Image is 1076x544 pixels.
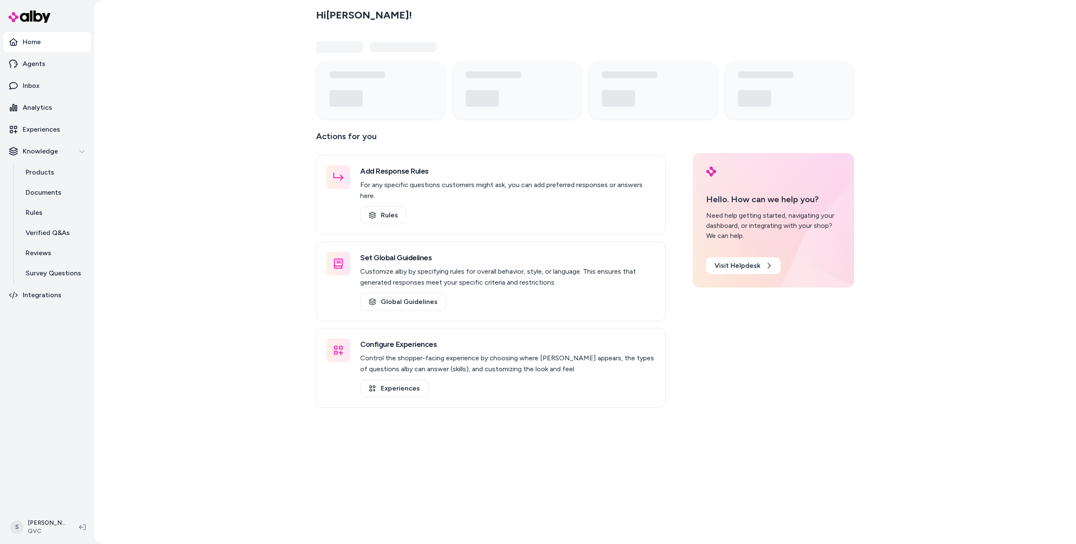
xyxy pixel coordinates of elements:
[706,211,841,241] div: Need help getting started, navigating your dashboard, or integrating with your shop? We can help.
[360,206,407,224] a: Rules
[17,182,91,203] a: Documents
[316,9,412,21] h2: Hi [PERSON_NAME] !
[26,208,42,218] p: Rules
[3,119,91,140] a: Experiences
[23,37,41,47] p: Home
[10,520,24,534] span: S
[23,146,58,156] p: Knowledge
[17,162,91,182] a: Products
[360,338,655,350] h3: Configure Experiences
[706,257,781,274] a: Visit Helpdesk
[23,81,40,91] p: Inbox
[316,129,666,150] p: Actions for you
[3,54,91,74] a: Agents
[360,180,655,201] p: For any specific questions customers might ask, you can add preferred responses or answers here.
[706,193,841,206] p: Hello. How can we help you?
[17,223,91,243] a: Verified Q&As
[26,228,70,238] p: Verified Q&As
[8,11,50,23] img: alby Logo
[23,59,45,69] p: Agents
[26,248,51,258] p: Reviews
[28,527,66,536] span: QVC
[3,285,91,305] a: Integrations
[360,165,655,177] h3: Add Response Rules
[3,32,91,52] a: Home
[26,167,54,177] p: Products
[26,268,81,278] p: Survey Questions
[23,124,60,135] p: Experiences
[17,243,91,263] a: Reviews
[360,380,429,397] a: Experiences
[360,293,446,311] a: Global Guidelines
[28,519,66,527] p: [PERSON_NAME]
[23,290,61,300] p: Integrations
[17,263,91,283] a: Survey Questions
[5,514,72,541] button: S[PERSON_NAME]QVC
[360,266,655,288] p: Customize alby by specifying rules for overall behavior, style, or language. This ensures that ge...
[23,103,52,113] p: Analytics
[26,187,61,198] p: Documents
[3,141,91,161] button: Knowledge
[706,166,716,177] img: alby Logo
[360,353,655,375] p: Control the shopper-facing experience by choosing where [PERSON_NAME] appears, the types of quest...
[3,98,91,118] a: Analytics
[17,203,91,223] a: Rules
[360,252,655,264] h3: Set Global Guidelines
[3,76,91,96] a: Inbox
